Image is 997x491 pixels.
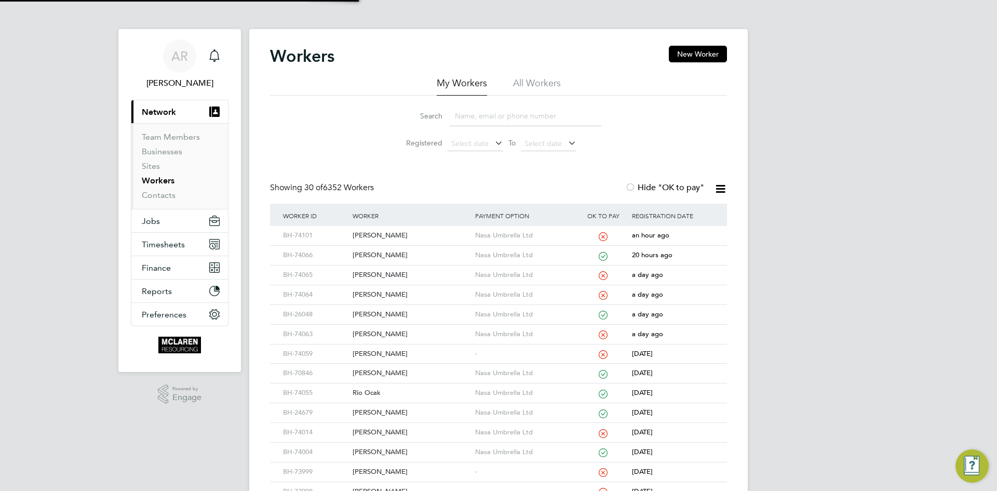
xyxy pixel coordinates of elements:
[131,337,228,353] a: Go to home page
[473,226,577,245] div: Nasa Umbrella Ltd
[280,344,717,353] a: BH-74059[PERSON_NAME]-[DATE]
[280,482,717,490] a: BH-73998[PERSON_NAME]-[DATE]
[270,46,334,67] h2: Workers
[280,324,717,333] a: BH-74063[PERSON_NAME]Nasa Umbrella Ltda day ago
[350,462,472,482] div: [PERSON_NAME]
[632,270,663,279] span: a day ago
[280,304,717,313] a: BH-26048[PERSON_NAME]Nasa Umbrella Ltda day ago
[473,305,577,324] div: Nasa Umbrella Ltd
[632,310,663,319] span: a day ago
[171,49,188,63] span: AR
[280,204,350,228] div: Worker ID
[473,285,577,304] div: Nasa Umbrella Ltd
[304,182,374,193] span: 6352 Workers
[350,204,472,228] div: Worker
[513,77,561,96] li: All Workers
[350,246,472,265] div: [PERSON_NAME]
[632,349,653,358] span: [DATE]
[473,246,577,265] div: Nasa Umbrella Ltd
[158,337,200,353] img: mclaren-logo-retina.png
[350,403,472,422] div: [PERSON_NAME]
[473,403,577,422] div: Nasa Umbrella Ltd
[632,428,653,436] span: [DATE]
[131,123,228,209] div: Network
[524,139,562,148] span: Select date
[632,388,653,397] span: [DATE]
[629,204,717,228] div: Registration Date
[131,303,228,326] button: Preferences
[280,462,717,471] a: BH-73999[PERSON_NAME]-[DATE]
[451,139,489,148] span: Select date
[280,364,350,383] div: BH-70846
[280,383,350,403] div: BH-74055
[172,393,201,402] span: Engage
[131,233,228,256] button: Timesheets
[280,383,717,392] a: BH-74055Rio OcakNasa Umbrella Ltd[DATE]
[350,423,472,442] div: [PERSON_NAME]
[625,182,704,193] label: Hide "OK to pay"
[142,263,171,273] span: Finance
[118,29,241,372] nav: Main navigation
[350,325,472,344] div: [PERSON_NAME]
[473,443,577,462] div: Nasa Umbrella Ltd
[473,325,577,344] div: Nasa Umbrella Ltd
[396,138,442,148] label: Registered
[473,462,577,482] div: -
[437,77,487,96] li: My Workers
[280,266,350,285] div: BH-74065
[142,286,172,296] span: Reports
[280,344,350,364] div: BH-74059
[350,344,472,364] div: [PERSON_NAME]
[350,383,472,403] div: Rio Ocak
[280,325,350,344] div: BH-74063
[280,246,350,265] div: BH-74066
[131,77,228,89] span: Arek Roziewicz
[632,231,669,240] span: an hour ago
[473,204,577,228] div: Payment Option
[632,368,653,377] span: [DATE]
[280,285,350,304] div: BH-74064
[669,46,727,62] button: New Worker
[450,106,601,126] input: Name, email or phone number
[955,449,989,483] button: Engage Resource Center
[172,384,201,393] span: Powered by
[142,240,185,249] span: Timesheets
[270,182,376,193] div: Showing
[577,204,629,228] div: OK to pay
[142,147,182,156] a: Businesses
[280,225,717,234] a: BH-74101[PERSON_NAME]Nasa Umbrella Ltdan hour ago
[350,364,472,383] div: [PERSON_NAME]
[142,176,174,185] a: Workers
[131,39,228,89] a: AR[PERSON_NAME]
[280,245,717,254] a: BH-74066[PERSON_NAME]Nasa Umbrella Ltd20 hours ago
[473,266,577,285] div: Nasa Umbrella Ltd
[131,256,228,279] button: Finance
[280,462,350,482] div: BH-73999
[304,182,323,193] span: 30 of
[142,161,160,171] a: Sites
[350,226,472,245] div: [PERSON_NAME]
[350,305,472,324] div: [PERSON_NAME]
[396,111,442,121] label: Search
[131,280,228,302] button: Reports
[632,467,653,476] span: [DATE]
[473,383,577,403] div: Nasa Umbrella Ltd
[131,209,228,232] button: Jobs
[280,363,717,372] a: BH-70846[PERSON_NAME]Nasa Umbrella Ltd[DATE]
[632,447,653,456] span: [DATE]
[280,403,350,422] div: BH-24679
[280,265,717,274] a: BH-74065[PERSON_NAME]Nasa Umbrella Ltda day ago
[142,216,160,226] span: Jobs
[280,285,717,294] a: BH-74064[PERSON_NAME]Nasa Umbrella Ltda day ago
[280,442,717,451] a: BH-74004[PERSON_NAME]Nasa Umbrella Ltd[DATE]
[280,422,717,431] a: BH-74014[PERSON_NAME]Nasa Umbrella Ltd[DATE]
[280,403,717,412] a: BH-24679[PERSON_NAME]Nasa Umbrella Ltd[DATE]
[158,384,202,404] a: Powered byEngage
[350,443,472,462] div: [PERSON_NAME]
[142,310,186,320] span: Preferences
[632,290,663,299] span: a day ago
[505,136,519,150] span: To
[473,423,577,442] div: Nasa Umbrella Ltd
[350,266,472,285] div: [PERSON_NAME]
[280,443,350,462] div: BH-74004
